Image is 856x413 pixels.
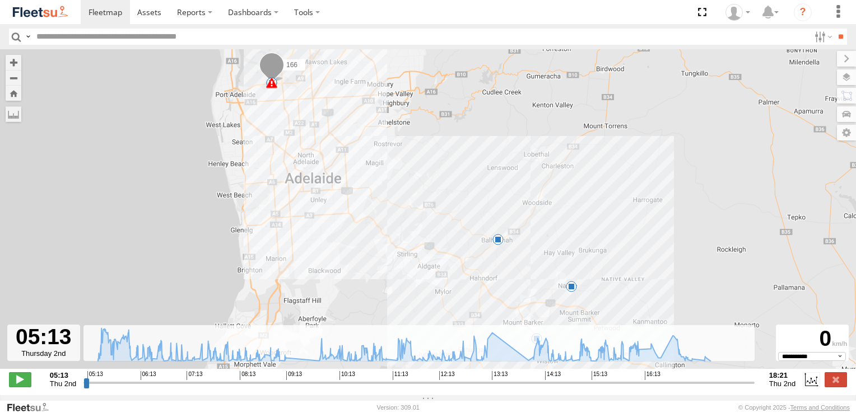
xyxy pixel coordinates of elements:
[837,125,856,140] label: Map Settings
[6,55,21,70] button: Zoom in
[545,371,561,380] span: 14:13
[6,106,21,122] label: Measure
[50,371,77,379] strong: 05:13
[6,86,21,101] button: Zoom Home
[778,326,847,351] div: 0
[377,404,420,411] div: Version: 309.01
[24,29,32,45] label: Search Query
[794,3,812,21] i: ?
[286,371,302,380] span: 09:13
[11,4,69,20] img: fleetsu-logo-horizontal.svg
[492,371,508,380] span: 13:13
[6,402,58,413] a: Visit our Website
[50,379,77,388] span: Thu 2nd Oct 2025
[141,371,156,380] span: 06:13
[240,371,255,380] span: 08:13
[810,29,834,45] label: Search Filter Options
[339,371,355,380] span: 10:13
[722,4,754,21] div: Arb Quin
[769,379,796,388] span: Thu 2nd Oct 2025
[87,371,103,380] span: 05:13
[9,372,31,387] label: Play/Stop
[286,61,297,69] span: 166
[825,372,847,387] label: Close
[439,371,455,380] span: 12:13
[6,70,21,86] button: Zoom out
[738,404,850,411] div: © Copyright 2025 -
[790,404,850,411] a: Terms and Conditions
[393,371,408,380] span: 11:13
[592,371,607,380] span: 15:13
[769,371,796,379] strong: 18:21
[645,371,660,380] span: 16:13
[187,371,202,380] span: 07:13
